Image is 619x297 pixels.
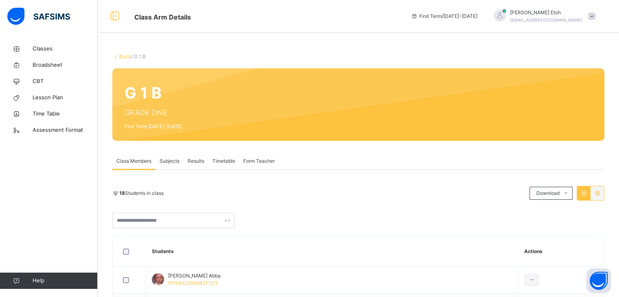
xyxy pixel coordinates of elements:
a: Back [119,53,131,59]
span: [EMAIL_ADDRESS][DOMAIN_NAME] [510,17,582,22]
span: Time Table [33,110,98,118]
button: Open asap [586,269,611,293]
span: Lesson Plan [33,94,98,102]
span: Class Members [116,157,151,165]
span: Classes [33,45,98,53]
span: session/term information [411,13,477,20]
span: Help [33,277,97,285]
img: safsims [7,8,70,25]
span: Subjects [160,157,179,165]
th: Students [146,237,518,266]
span: Students in class [119,190,164,197]
span: [PERSON_NAME] Etoh [510,9,582,16]
b: 18 [119,190,125,196]
span: CBT [33,77,98,85]
span: Assessment Format [33,126,98,134]
span: [PERSON_NAME] Abba [168,272,221,280]
span: Form Teacher [243,157,275,165]
span: / G 1 B [131,53,146,59]
span: Results [188,157,204,165]
span: Timetable [212,157,235,165]
span: Broadsheet [33,61,98,69]
span: Class Arm Details [134,13,191,21]
th: Actions [518,237,604,266]
div: StephanieEtoh [486,9,599,24]
span: Download [536,190,559,197]
span: PPS/KG2/KN/4211/23 [168,280,218,286]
